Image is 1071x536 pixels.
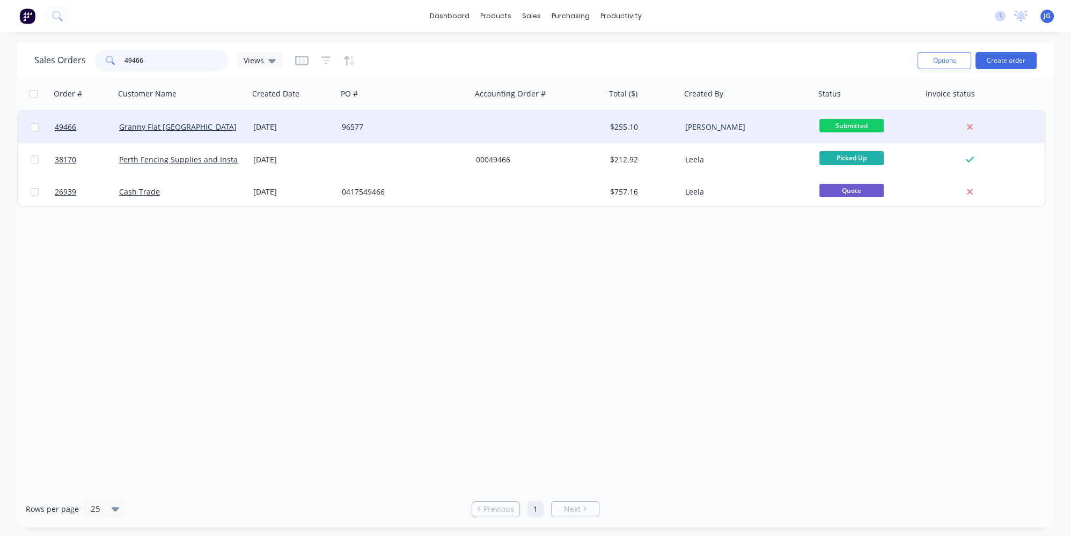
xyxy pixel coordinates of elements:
a: 26939 [55,176,119,208]
a: dashboard [424,8,475,24]
span: Picked Up [819,151,884,165]
span: 49466 [55,122,76,132]
span: Next [564,504,581,515]
div: [DATE] [253,122,333,132]
div: Accounting Order # [475,88,546,99]
div: purchasing [546,8,595,24]
a: Cash Trade [119,187,160,197]
div: Created By [684,88,723,99]
button: Options [918,52,971,69]
div: sales [517,8,546,24]
span: Rows per page [26,504,79,515]
div: Leela [685,187,804,197]
div: [DATE] [253,154,333,165]
div: Invoice status [926,88,975,99]
div: PO # [341,88,358,99]
div: 96577 [342,122,461,132]
div: $757.16 [610,187,673,197]
div: Leela [685,154,804,165]
span: Submitted [819,119,884,132]
span: JG [1044,11,1051,21]
span: Views [244,55,264,66]
a: Previous page [472,504,519,515]
div: productivity [595,8,647,24]
input: Search... [124,50,229,71]
h1: Sales Orders [34,55,86,65]
div: Total ($) [609,88,637,99]
a: Page 1 is your current page [527,501,544,517]
div: [DATE] [253,187,333,197]
a: Granny Flat [GEOGRAPHIC_DATA] [119,122,237,132]
span: Previous [483,504,514,515]
div: Order # [54,88,82,99]
div: products [475,8,517,24]
div: Created Date [252,88,299,99]
a: 38170 [55,144,119,176]
div: 0417549466 [342,187,461,197]
a: Perth Fencing Supplies and Installation [119,154,260,165]
ul: Pagination [467,501,604,517]
div: 00049466 [476,154,595,165]
img: Factory [19,8,35,24]
span: 38170 [55,154,76,165]
a: 49466 [55,111,119,143]
span: 26939 [55,187,76,197]
div: Status [818,88,841,99]
span: Quote [819,184,884,197]
div: $255.10 [610,122,673,132]
div: [PERSON_NAME] [685,122,804,132]
button: Create order [975,52,1037,69]
div: $212.92 [610,154,673,165]
div: Customer Name [118,88,177,99]
a: Next page [552,504,599,515]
